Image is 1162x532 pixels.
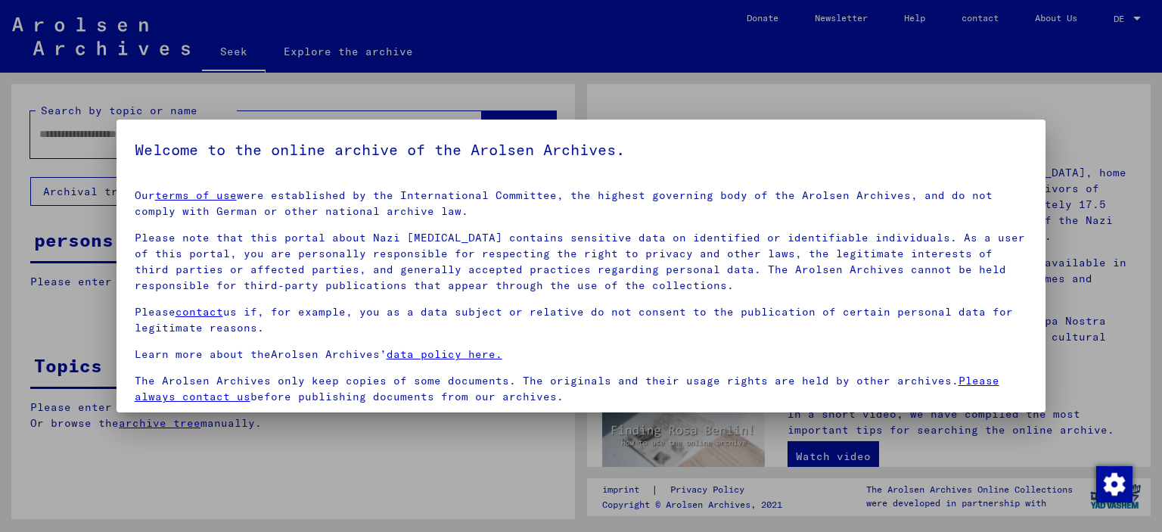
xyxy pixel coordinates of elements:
img: Change consent [1096,466,1132,502]
font: before publishing documents from our archives. [250,390,564,403]
font: were established by the International Committee, the highest governing body of the Arolsen Archiv... [135,188,993,218]
a: data policy here. [387,347,502,361]
font: Arolsen Archives’ [271,347,387,361]
a: terms of use [155,188,237,202]
font: The Arolsen Archives only keep copies of some documents. The originals and their usage rights are... [135,374,958,387]
font: Learn more about the [135,347,271,361]
font: Please note that this portal about Nazi [MEDICAL_DATA] contains sensitive data on identified or i... [135,231,1025,292]
div: Change consent [1095,465,1132,502]
font: us if, for example, you as a data subject or relative do not consent to the publication of certai... [135,305,1013,334]
font: Please [135,305,176,319]
font: Our [135,188,155,202]
a: contact [176,305,223,319]
font: Welcome to the online archive of the Arolsen Archives. [135,140,625,159]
